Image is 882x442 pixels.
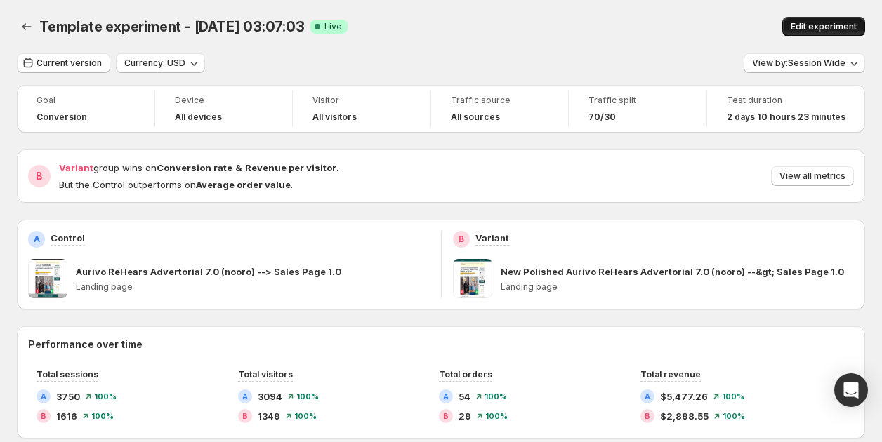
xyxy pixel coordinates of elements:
span: Test duration [727,95,845,106]
span: Live [324,21,342,32]
h2: A [41,392,46,401]
span: $2,898.55 [660,409,709,423]
span: View by: Session Wide [752,58,845,69]
p: Aurivo ReHears Advertorial 7.0 (nooro) --> Sales Page 1.0 [76,264,341,279]
span: View all metrics [779,170,845,182]
span: Total visitors [238,369,293,380]
a: Traffic split70/30 [588,93,687,124]
span: 100 % [723,412,745,420]
div: Open Intercom Messenger [834,373,868,407]
span: Template experiment - [DATE] 03:07:03 [39,18,305,35]
span: 100 % [94,392,117,401]
strong: & [235,162,242,173]
span: Variant [59,162,93,173]
h4: All sources [451,112,500,123]
span: Current version [37,58,102,69]
img: Aurivo ReHears Advertorial 7.0 (nooro) --> Sales Page 1.0 [28,259,67,298]
span: Edit experiment [791,21,857,32]
span: Goal [37,95,135,106]
h2: B [459,234,464,245]
span: 100 % [91,412,114,420]
strong: Conversion rate [157,162,232,173]
h2: A [34,234,40,245]
img: New Polished Aurivo ReHears Advertorial 7.0 (nooro) --&gt; Sales Page 1.0 [453,259,492,298]
span: 1349 [258,409,280,423]
h2: B [645,412,650,420]
span: 100 % [722,392,744,401]
span: Device [175,95,273,106]
span: Visitor [312,95,411,106]
button: View all metrics [771,166,854,186]
span: Traffic source [451,95,549,106]
span: 3750 [56,389,80,403]
h2: A [443,392,449,401]
p: Landing page [501,281,855,293]
span: Total sessions [37,369,98,380]
p: Control [51,231,85,245]
span: Total revenue [640,369,701,380]
a: DeviceAll devices [175,93,273,124]
button: Edit experiment [782,17,865,36]
a: GoalConversion [37,93,135,124]
span: 100 % [294,412,317,420]
button: Back [17,17,37,36]
h2: B [242,412,248,420]
h2: A [645,392,650,401]
p: New Polished Aurivo ReHears Advertorial 7.0 (nooro) --&gt; Sales Page 1.0 [501,264,844,279]
span: 100 % [296,392,319,401]
span: 2 days 10 hours 23 minutes [727,112,845,123]
a: Test duration2 days 10 hours 23 minutes [727,93,845,124]
span: But the Control outperforms on . [59,179,293,190]
span: $5,477.26 [660,389,708,403]
span: 100 % [485,412,508,420]
h2: B [41,412,46,420]
span: 3094 [258,389,282,403]
a: Traffic sourceAll sources [451,93,549,124]
p: Variant [475,231,509,245]
strong: Average order value [196,179,291,190]
span: 1616 [56,409,77,423]
span: Conversion [37,112,87,123]
h4: All visitors [312,112,357,123]
h2: Performance over time [28,337,854,351]
span: Currency: USD [124,58,185,69]
h4: All devices [175,112,222,123]
span: Traffic split [588,95,687,106]
span: 70/30 [588,112,616,123]
p: Landing page [76,281,430,293]
h2: B [443,412,449,420]
span: group wins on . [59,162,338,173]
span: Total orders [439,369,492,380]
button: Currency: USD [116,53,205,73]
a: VisitorAll visitors [312,93,411,124]
h2: A [242,392,248,401]
h2: B [36,169,43,183]
button: View by:Session Wide [744,53,865,73]
span: 29 [459,409,471,423]
button: Current version [17,53,110,73]
span: 100 % [485,392,507,401]
strong: Revenue per visitor [245,162,336,173]
span: 54 [459,389,470,403]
